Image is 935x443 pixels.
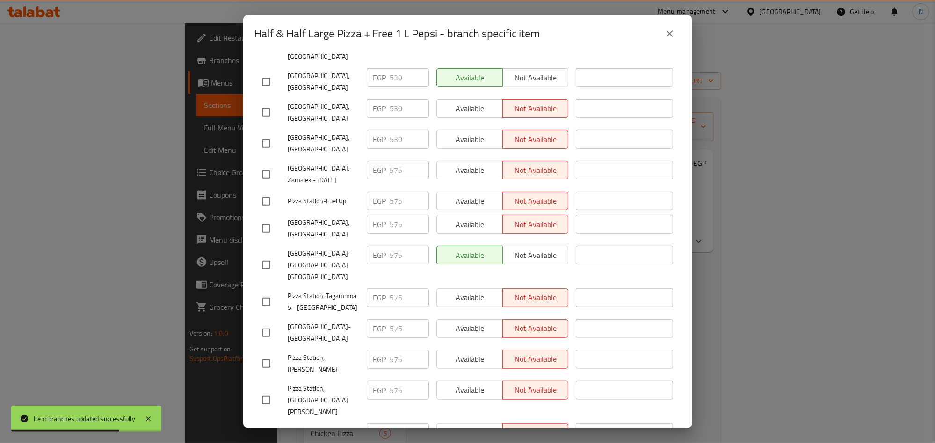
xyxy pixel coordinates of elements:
span: Pizza Station, [PERSON_NAME] [288,352,359,375]
input: Please enter price [390,68,429,87]
span: [GEOGRAPHIC_DATA]-[GEOGRAPHIC_DATA] [GEOGRAPHIC_DATA] [288,248,359,283]
span: [GEOGRAPHIC_DATA], [GEOGRAPHIC_DATA] [288,132,359,155]
span: Pizza Station, [GEOGRAPHIC_DATA][PERSON_NAME] [288,383,359,418]
p: EGP [373,103,386,114]
input: Please enter price [390,319,429,338]
p: EGP [373,354,386,365]
h2: Half & Half Large Pizza + Free 1 L Pepsi - branch specific item [254,26,540,41]
span: [GEOGRAPHIC_DATA]-[GEOGRAPHIC_DATA] [288,321,359,344]
span: [GEOGRAPHIC_DATA], [GEOGRAPHIC_DATA] [288,217,359,240]
input: Please enter price [390,161,429,179]
p: EGP [373,385,386,396]
span: [GEOGRAPHIC_DATA], [GEOGRAPHIC_DATA] [288,101,359,124]
span: [GEOGRAPHIC_DATA],[GEOGRAPHIC_DATA] [288,70,359,93]
input: Please enter price [390,215,429,234]
input: Please enter price [390,130,429,149]
span: [GEOGRAPHIC_DATA], Zamalek - [DATE] [288,163,359,186]
p: EGP [373,134,386,145]
button: close [659,22,681,45]
input: Please enter price [390,288,429,307]
input: Please enter price [390,246,429,264]
span: Pizza Station-Fuel Up [288,195,359,207]
input: Please enter price [390,423,429,442]
p: EGP [373,250,386,261]
input: Please enter price [390,381,429,400]
div: Item branches updated successfully [34,414,135,424]
p: EGP [373,72,386,83]
span: [GEOGRAPHIC_DATA], Industrial area [GEOGRAPHIC_DATA] [288,28,359,63]
p: EGP [373,164,386,176]
p: EGP [373,195,386,207]
span: Pizza Station, Tagammoa 5 - [GEOGRAPHIC_DATA] [288,290,359,314]
input: Please enter price [390,350,429,369]
p: EGP [373,427,386,438]
p: EGP [373,219,386,230]
input: Please enter price [390,192,429,210]
input: Please enter price [390,99,429,118]
p: EGP [373,292,386,303]
p: EGP [373,323,386,334]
